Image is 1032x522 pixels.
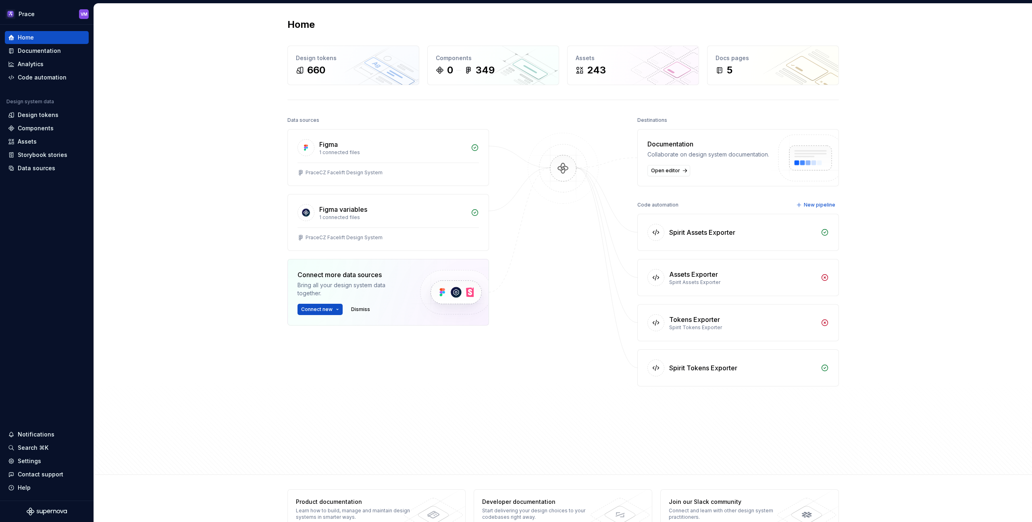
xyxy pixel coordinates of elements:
[637,115,667,126] div: Destinations
[436,54,551,62] div: Components
[296,54,411,62] div: Design tokens
[5,44,89,57] a: Documentation
[18,457,41,465] div: Settings
[296,498,413,506] div: Product documentation
[27,507,67,516] svg: Supernova Logo
[5,71,89,84] a: Code automation
[707,46,839,85] a: Docs pages5
[647,150,769,159] div: Collaborate on design system documentation.
[301,306,333,313] span: Connect new
[5,122,89,135] a: Components
[287,46,419,85] a: Design tokens660
[347,304,374,315] button: Dismiss
[5,148,89,161] a: Storybook stories
[18,470,63,478] div: Contact support
[669,228,735,237] div: Spirit Assets Exporter
[287,129,489,186] a: Figma1 connected filesPraceCZ Facelift Design System
[716,54,830,62] div: Docs pages
[669,315,720,324] div: Tokens Exporter
[5,31,89,44] a: Home
[18,73,67,81] div: Code automation
[298,304,343,315] button: Connect new
[5,58,89,71] a: Analytics
[6,98,54,105] div: Design system data
[319,205,367,214] div: Figma variables
[298,281,406,297] div: Bring all your design system data together.
[669,269,718,279] div: Assets Exporter
[18,164,55,172] div: Data sources
[18,444,48,452] div: Search ⌘K
[587,64,606,77] div: 243
[18,124,54,132] div: Components
[5,135,89,148] a: Assets
[319,140,338,149] div: Figma
[669,498,786,506] div: Join our Slack community
[5,441,89,454] button: Search ⌘K
[18,33,34,42] div: Home
[298,270,406,280] div: Connect more data sources
[18,111,58,119] div: Design tokens
[319,149,466,156] div: 1 connected files
[447,64,453,77] div: 0
[669,324,816,331] div: Spirit Tokens Exporter
[18,430,54,438] div: Notifications
[651,167,680,174] span: Open editor
[576,54,691,62] div: Assets
[5,162,89,175] a: Data sources
[319,214,466,221] div: 1 connected files
[727,64,732,77] div: 5
[19,10,35,18] div: Prace
[18,60,44,68] div: Analytics
[669,279,816,286] div: Spirit Assets Exporter
[287,194,489,251] a: Figma variables1 connected filesPraceCZ Facelift Design System
[287,18,315,31] h2: Home
[476,64,495,77] div: 349
[306,169,383,176] div: PraceCZ Facelift Design System
[669,507,786,520] div: Connect and learn with other design system practitioners.
[804,202,835,208] span: New pipeline
[482,498,599,506] div: Developer documentation
[5,428,89,441] button: Notifications
[567,46,699,85] a: Assets243
[296,507,413,520] div: Learn how to build, manage and maintain design systems in smarter ways.
[307,64,325,77] div: 660
[794,199,839,211] button: New pipeline
[5,109,89,121] a: Design tokens
[6,9,15,19] img: 63932fde-23f0-455f-9474-7c6a8a4930cd.png
[427,46,559,85] a: Components0349
[482,507,599,520] div: Start delivering your design choices to your codebases right away.
[647,165,690,176] a: Open editor
[5,455,89,468] a: Settings
[287,115,319,126] div: Data sources
[669,363,737,373] div: Spirit Tokens Exporter
[5,468,89,481] button: Contact support
[18,47,61,55] div: Documentation
[18,138,37,146] div: Assets
[351,306,370,313] span: Dismiss
[18,484,31,492] div: Help
[18,151,67,159] div: Storybook stories
[2,5,92,23] button: PraceVM
[5,481,89,494] button: Help
[306,234,383,241] div: PraceCZ Facelift Design System
[637,199,678,211] div: Code automation
[81,11,87,17] div: VM
[647,139,769,149] div: Documentation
